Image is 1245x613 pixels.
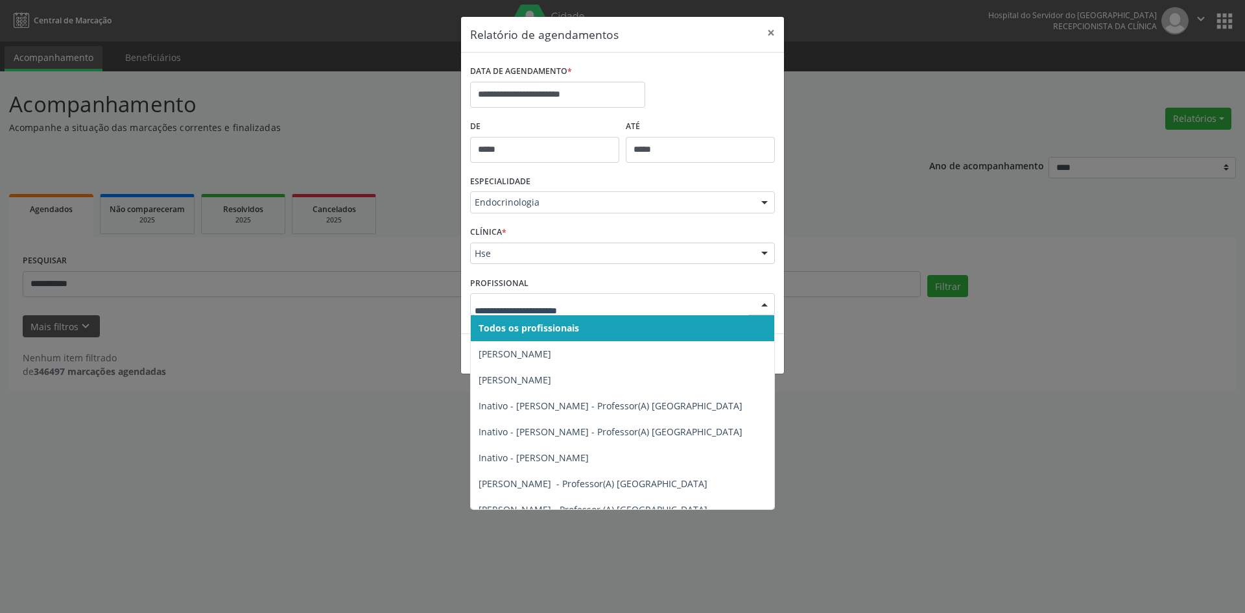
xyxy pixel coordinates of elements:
button: Close [758,17,784,49]
label: ATÉ [626,117,775,137]
span: Inativo - [PERSON_NAME] - Professor(A) [GEOGRAPHIC_DATA] [479,426,742,438]
h5: Relatório de agendamentos [470,26,619,43]
span: Hse [475,247,748,260]
label: ESPECIALIDADE [470,172,530,192]
label: CLÍNICA [470,222,506,243]
span: Inativo - [PERSON_NAME] - Professor(A) [GEOGRAPHIC_DATA] [479,400,742,412]
span: [PERSON_NAME] - Professor(A) [GEOGRAPHIC_DATA] [479,477,707,490]
label: De [470,117,619,137]
span: Endocrinologia [475,196,748,209]
label: PROFISSIONAL [470,273,528,293]
span: [PERSON_NAME] - Professor (A) [GEOGRAPHIC_DATA] [479,503,707,516]
span: [PERSON_NAME] [479,374,551,386]
span: Todos os profissionais [479,322,579,334]
label: DATA DE AGENDAMENTO [470,62,572,82]
span: Inativo - [PERSON_NAME] [479,451,589,464]
span: [PERSON_NAME] [479,348,551,360]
